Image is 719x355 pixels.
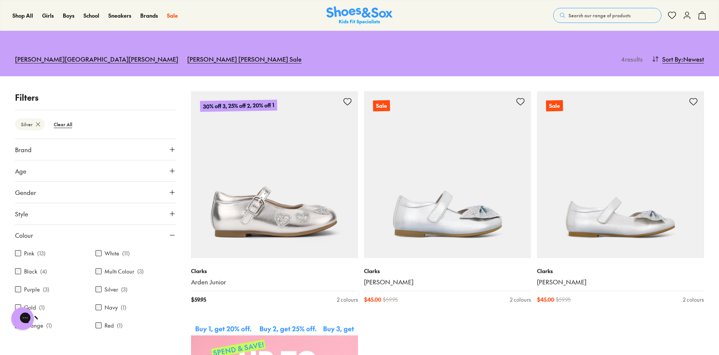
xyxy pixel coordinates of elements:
label: Black [24,267,37,275]
button: Search our range of products [553,8,661,23]
p: 4 results [618,54,643,63]
span: Search our range of products [569,12,631,19]
a: Sale [364,91,531,258]
label: Purple [24,286,40,293]
a: Sale [167,12,178,20]
a: Arden Junior [191,278,358,286]
div: 2 colours [337,296,358,304]
a: Girls [42,12,54,20]
button: Style [15,203,176,224]
label: Pink [24,249,34,257]
span: $ 45.00 [364,296,381,304]
label: Gold [24,304,36,311]
p: Clarks [364,267,531,275]
a: School [83,12,99,20]
span: Shop All [12,12,33,19]
span: $ 45.00 [537,296,554,304]
span: Gender [15,188,36,197]
label: Red [105,322,114,329]
span: $ 59.95 [383,296,398,304]
a: [PERSON_NAME] [PERSON_NAME] Sale [187,51,302,67]
a: [PERSON_NAME] [537,278,704,286]
p: ( 1 ) [46,322,52,329]
span: : Newest [681,54,704,63]
p: ( 3 ) [121,286,127,293]
span: Age [15,166,26,175]
span: Sort By [662,54,681,63]
iframe: Gorgias live chat messenger [8,305,38,332]
label: Silver [105,286,118,293]
a: Sale [537,91,704,258]
btn: Silver [15,118,45,130]
a: [PERSON_NAME][GEOGRAPHIC_DATA][PERSON_NAME] [15,51,178,67]
label: White [105,249,119,257]
p: ( 4 ) [40,267,47,275]
label: Multi Colour [105,267,134,275]
label: Navy [105,304,118,311]
a: Boys [63,12,74,20]
img: SNS_Logo_Responsive.svg [326,6,393,25]
p: ( 1 ) [121,304,126,311]
p: ( 3 ) [43,286,49,293]
p: Sale [546,100,563,112]
span: Colour [15,231,33,240]
span: Sale [167,12,178,19]
a: 30% off 3, 25% off 2, 20% off 1 [191,91,358,258]
p: Clarks [191,267,358,275]
button: Colour [15,225,176,246]
p: Filters [15,91,176,104]
span: Girls [42,12,54,19]
p: ( 1 ) [117,322,123,329]
span: Brands [140,12,158,19]
p: ( 11 ) [122,249,130,257]
span: School [83,12,99,19]
button: Gender [15,182,176,203]
button: Age [15,160,176,181]
a: Shoes & Sox [326,6,393,25]
p: Clarks [537,267,704,275]
span: Style [15,209,28,218]
a: [PERSON_NAME] [364,278,531,286]
p: 30% off 3, 25% off 2, 20% off 1 [200,100,277,112]
a: Sneakers [108,12,131,20]
a: Shop All [12,12,33,20]
span: $ 59.95 [191,296,206,304]
button: Sort By:Newest [652,51,704,67]
span: Sneakers [108,12,131,19]
span: Boys [63,12,74,19]
button: Brand [15,139,176,160]
div: 2 colours [510,296,531,304]
p: ( 13 ) [37,249,46,257]
a: Brands [140,12,158,20]
p: ( 3 ) [137,267,144,275]
span: $ 59.95 [556,296,571,304]
btn: Clear All [48,118,78,131]
span: Brand [15,145,32,154]
div: 2 colours [683,296,704,304]
p: Sale [373,100,390,112]
p: ( 1 ) [39,304,45,311]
